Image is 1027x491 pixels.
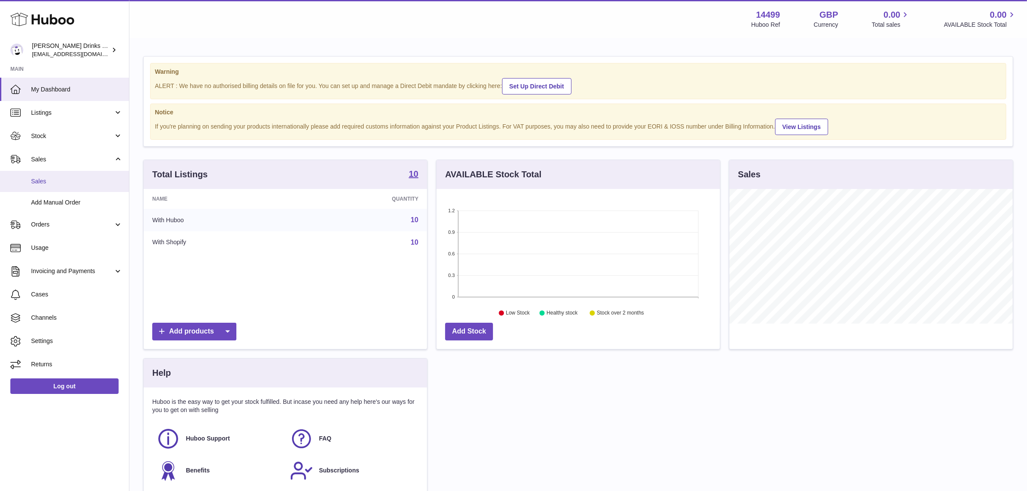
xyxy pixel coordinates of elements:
[506,310,530,316] text: Low Stock
[152,367,171,379] h3: Help
[814,21,839,29] div: Currency
[319,434,332,443] span: FAQ
[448,273,455,278] text: 0.3
[31,314,122,322] span: Channels
[10,378,119,394] a: Log out
[32,50,127,57] span: [EMAIL_ADDRESS][DOMAIN_NAME]
[155,117,1002,135] div: If you're planning on sending your products internationally please add required customs informati...
[144,231,296,254] td: With Shopify
[872,9,910,29] a: 0.00 Total sales
[31,220,113,229] span: Orders
[502,78,572,94] a: Set Up Direct Debit
[944,21,1017,29] span: AVAILABLE Stock Total
[31,360,122,368] span: Returns
[157,459,281,482] a: Benefits
[155,77,1002,94] div: ALERT : We have no authorised billing details on file for you. You can set up and manage a Direct...
[872,21,910,29] span: Total sales
[186,434,230,443] span: Huboo Support
[409,170,418,178] strong: 10
[31,85,122,94] span: My Dashboard
[546,310,578,316] text: Healthy stock
[31,267,113,275] span: Invoicing and Payments
[411,239,418,246] a: 10
[155,108,1002,116] strong: Notice
[884,9,901,21] span: 0.00
[409,170,418,180] a: 10
[445,169,541,180] h3: AVAILABLE Stock Total
[990,9,1007,21] span: 0.00
[290,459,415,482] a: Subscriptions
[31,337,122,345] span: Settings
[751,21,780,29] div: Huboo Ref
[10,44,23,57] img: internalAdmin-14499@internal.huboo.com
[31,244,122,252] span: Usage
[31,177,122,186] span: Sales
[290,427,415,450] a: FAQ
[155,68,1002,76] strong: Warning
[31,155,113,164] span: Sales
[756,9,780,21] strong: 14499
[775,119,828,135] a: View Listings
[31,132,113,140] span: Stock
[944,9,1017,29] a: 0.00 AVAILABLE Stock Total
[411,216,418,223] a: 10
[186,466,210,475] span: Benefits
[144,209,296,231] td: With Huboo
[296,189,427,209] th: Quantity
[448,208,455,213] text: 1.2
[448,251,455,256] text: 0.6
[152,398,418,414] p: Huboo is the easy way to get your stock fulfilled. But incase you need any help here's our ways f...
[144,189,296,209] th: Name
[152,169,208,180] h3: Total Listings
[32,42,110,58] div: [PERSON_NAME] Drinks LTD (t/a Zooz)
[31,198,122,207] span: Add Manual Order
[31,109,113,117] span: Listings
[452,294,455,299] text: 0
[319,466,359,475] span: Subscriptions
[448,230,455,235] text: 0.9
[445,323,493,340] a: Add Stock
[820,9,838,21] strong: GBP
[152,323,236,340] a: Add products
[597,310,644,316] text: Stock over 2 months
[31,290,122,299] span: Cases
[157,427,281,450] a: Huboo Support
[738,169,760,180] h3: Sales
